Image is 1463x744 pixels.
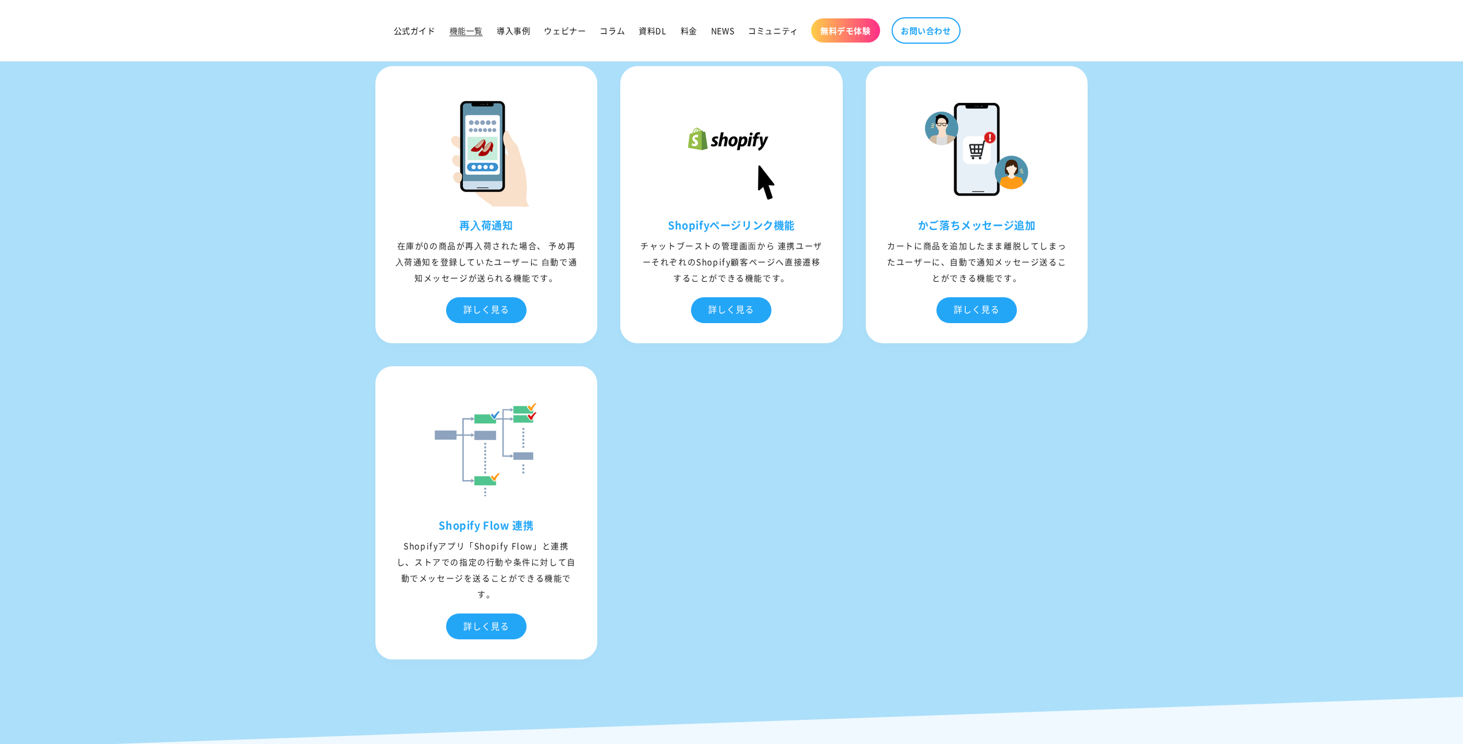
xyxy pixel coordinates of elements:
div: 詳しく見る [691,297,771,323]
div: 詳しく見る [936,297,1017,323]
div: チャットブーストの管理画⾯から 連携ユーザーそれぞれのShopify顧客ページへ直接遷移することができる機能です。 [623,237,840,286]
a: 無料デモ体験 [811,18,880,43]
h3: Shopifyページリンク機能 [623,218,840,232]
a: 導入事例 [490,18,537,43]
img: かご落ちメッセージ追加 [919,92,1034,207]
a: NEWS [704,18,741,43]
span: 資料DL [639,25,666,36]
span: お問い合わせ [901,25,951,36]
span: NEWS [711,25,734,36]
span: 導入事例 [497,25,530,36]
span: 公式ガイド [394,25,436,36]
div: 詳しく見る [446,613,527,639]
a: 資料DL [632,18,673,43]
div: Shopifyアプリ「Shopify Flow」と連携し、ストアでの指定の行動や条件に対して自動でメッセージを送ることができる機能です。 [378,538,595,602]
h3: Shopify Flow 連携 [378,519,595,532]
a: コラム [593,18,632,43]
a: 機能一覧 [443,18,490,43]
span: 料金 [681,25,697,36]
img: Shopify Flow 連携 [429,392,544,507]
span: コラム [600,25,625,36]
span: 無料デモ体験 [820,25,871,36]
img: 再⼊荷通知 [429,92,544,207]
span: ウェビナー [544,25,586,36]
a: コミュニティ [741,18,805,43]
a: お問い合わせ [892,17,961,44]
div: カートに商品を追加したまま離脱してしまったユーザーに、自動で通知メッセージ送ることができる機能です。 [869,237,1085,286]
a: 公式ガイド [387,18,443,43]
h3: かご落ちメッセージ追加 [869,218,1085,232]
img: Shopifyページリンク機能 [674,92,789,207]
h3: 再⼊荷通知 [378,218,595,232]
div: 詳しく見る [446,297,527,323]
span: コミュニティ [748,25,798,36]
a: ウェビナー [537,18,593,43]
div: 在庫が0の商品が再⼊荷された場合、 予め再⼊荷通知を登録していたユーザーに ⾃動で通知メッセージが送られる機能です。 [378,237,595,286]
a: 料金 [674,18,704,43]
span: 機能一覧 [450,25,483,36]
